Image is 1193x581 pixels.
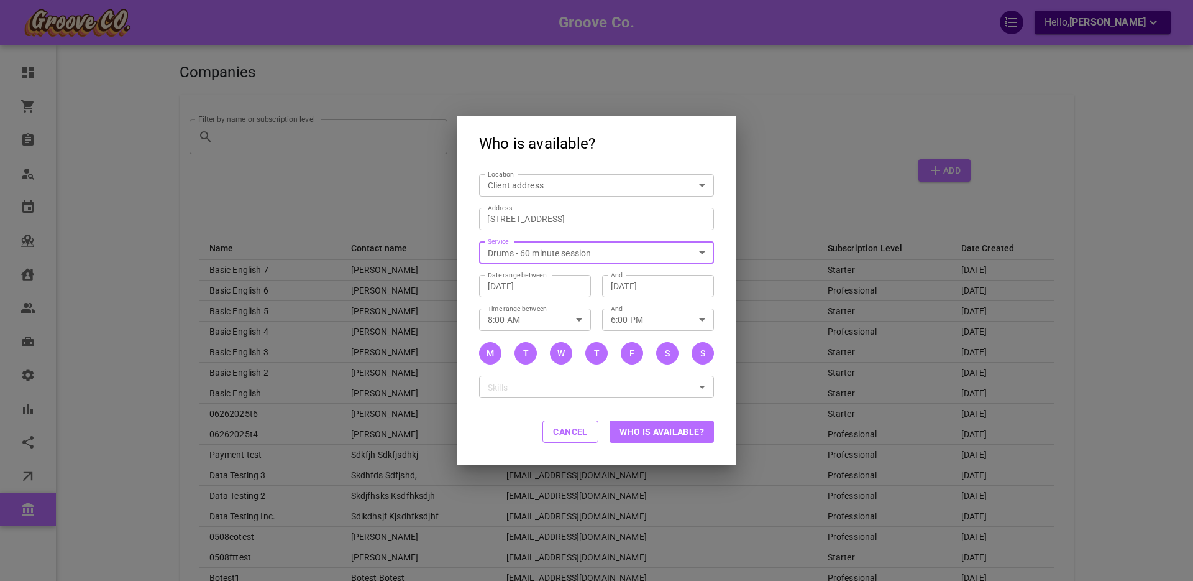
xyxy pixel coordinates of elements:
button: T [585,342,608,365]
button: F [621,342,643,365]
button: T [514,342,537,365]
button: W [550,342,572,365]
button: Open [693,244,711,261]
label: And [611,271,623,280]
label: Time range between [488,304,547,314]
button: Who is available? [610,421,714,443]
button: S [692,342,714,365]
label: Service [488,237,509,246]
label: Date range between [488,271,547,280]
h2: Who is available? [457,116,736,169]
div: Client address [488,179,705,192]
label: Location [488,170,514,179]
label: Address [488,203,512,213]
button: M [479,342,501,365]
div: M [487,347,494,360]
div: W [557,347,565,360]
div: T [594,347,600,360]
input: mmm dd, yyyy [488,280,582,292]
input: mmm dd, yyyy [611,280,705,292]
div: T [523,347,529,360]
div: S [700,347,705,360]
label: And [611,304,623,314]
button: Cancel [542,421,598,443]
div: S [665,347,670,360]
button: S [656,342,679,365]
div: F [629,347,634,360]
input: AddressClear [482,211,698,226]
